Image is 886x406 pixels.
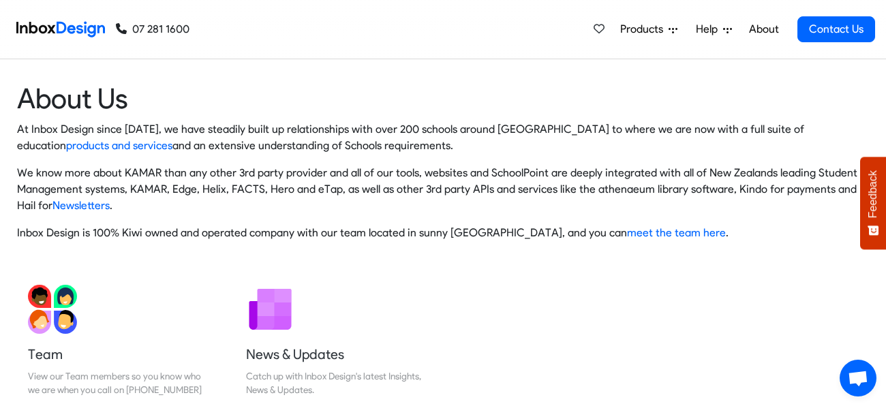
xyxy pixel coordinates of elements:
heading: About Us [17,81,869,116]
a: Products [615,16,683,43]
span: Feedback [867,170,879,218]
a: Open chat [840,360,876,396]
a: About [745,16,782,43]
p: We know more about KAMAR than any other 3rd party provider and all of our tools, websites and Sch... [17,165,869,214]
img: 2022_01_12_icon_newsletter.svg [246,285,295,334]
a: 07 281 1600 [116,21,189,37]
a: Help [690,16,737,43]
p: At Inbox Design since [DATE], we have steadily built up relationships with over 200 schools aroun... [17,121,869,154]
span: Help [696,21,723,37]
h5: News & Updates [246,345,422,364]
button: Feedback - Show survey [860,157,886,249]
div: Catch up with Inbox Design's latest Insights, News & Updates. [246,369,422,397]
a: Contact Us [797,16,875,42]
h5: Team [28,345,204,364]
img: 2022_01_13_icon_team.svg [28,285,77,334]
a: Newsletters [52,199,110,212]
a: products and services [66,139,172,152]
p: Inbox Design is 100% Kiwi owned and operated company with our team located in sunny [GEOGRAPHIC_D... [17,225,869,241]
a: meet the team here [627,226,726,239]
div: View our Team members so you know who we are when you call on [PHONE_NUMBER] [28,369,204,397]
span: Products [620,21,669,37]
